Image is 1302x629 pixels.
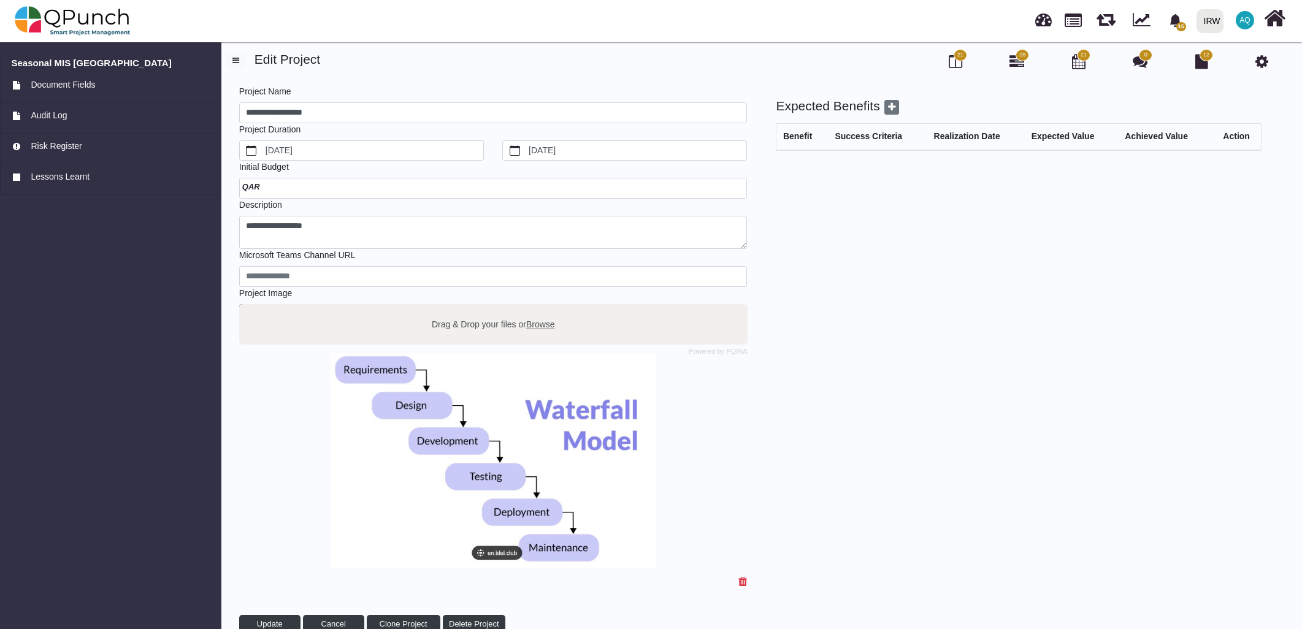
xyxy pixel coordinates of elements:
svg: calendar [510,145,521,156]
span: Browse [526,319,555,329]
label: [DATE] [263,141,483,161]
span: AQ [1239,17,1250,24]
div: IRW [1204,10,1220,32]
label: Microsoft Teams Channel URL [239,249,356,262]
h6: Seasonal MIS Kenya [12,58,210,69]
i: Home [1264,7,1285,30]
button: calendar [503,141,527,161]
span: Lessons Learnt [31,170,90,183]
label: [DATE] [527,141,747,161]
span: Dashboard [1035,7,1052,26]
div: Expected Value [1032,130,1112,143]
a: IRW [1191,1,1228,41]
label: Project Name [239,85,291,98]
div: Dynamic Report [1127,1,1162,41]
span: 0 [1144,51,1147,59]
label: Initial Budget [239,161,289,173]
label: Drag & Drop your files or [427,313,559,335]
span: 12 [1203,51,1209,59]
h4: Expected Benefits [776,98,1262,115]
img: Paris [239,353,748,568]
span: Releases [1097,6,1116,26]
a: bell fill15 [1162,1,1192,39]
span: Delete Project [449,619,499,628]
span: Aamar Qayum [1236,11,1254,29]
i: Calendar [1072,54,1086,69]
span: 28 [1019,51,1025,59]
i: Gantt [1009,54,1024,69]
div: Notification [1165,9,1186,31]
label: Project Image [239,287,292,300]
button: calendar [240,141,264,161]
span: 15 [1176,22,1186,31]
a: Seasonal MIS [GEOGRAPHIC_DATA] [12,58,210,69]
span: Cancel [321,619,345,628]
a: Powered by PQINA [689,349,747,354]
i: Board [949,54,962,69]
span: Update [257,619,283,628]
span: 21 [957,51,963,59]
a: 28 [1009,59,1024,69]
div: Success Criteria [835,130,921,143]
i: Delete [738,576,747,587]
span: Clone Project [380,619,427,628]
span: Projects [1065,8,1082,27]
label: Description [239,199,282,212]
span: Add benefits [884,100,900,115]
span: Document Fields [31,78,95,91]
img: qpunch-sp.fa6292f.png [15,2,131,39]
div: Action [1219,130,1255,143]
svg: bell fill [1169,14,1182,27]
label: Project Duration [239,123,301,136]
span: Risk Register [31,140,82,153]
span: Audit Log [31,109,67,122]
h4: Edit Project [226,51,1293,67]
a: AQ [1228,1,1262,40]
div: Realization Date [934,130,1019,143]
svg: calendar [246,145,257,156]
div: Achieved Value [1125,130,1206,143]
span: 21 [1081,51,1087,59]
i: Punch Discussion [1133,54,1147,69]
i: Document Library [1195,54,1208,69]
div: Benefit [783,130,822,143]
